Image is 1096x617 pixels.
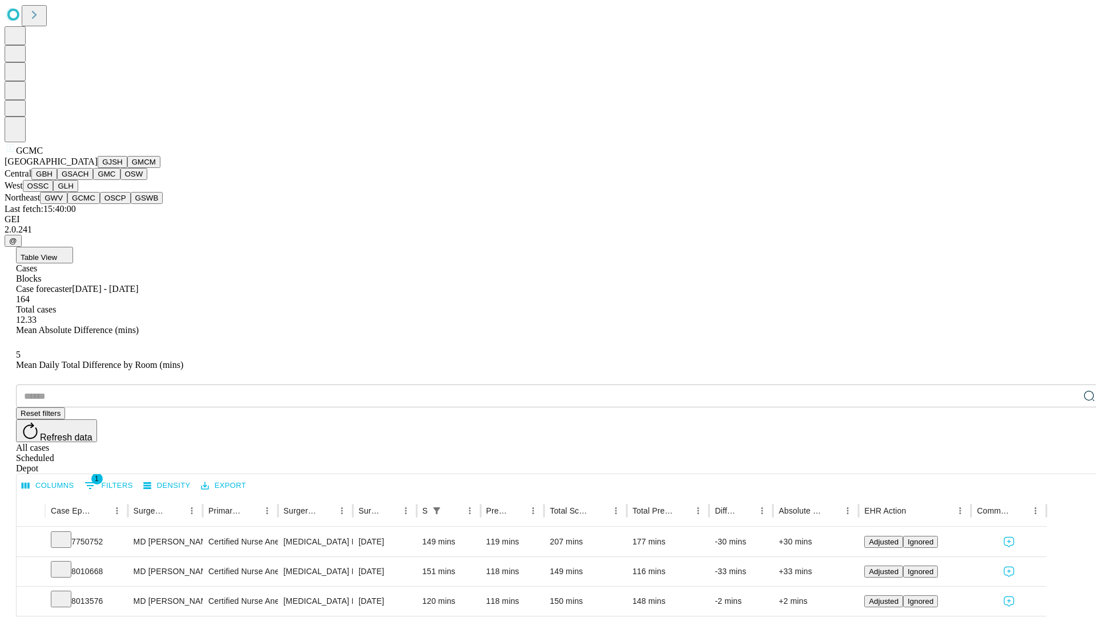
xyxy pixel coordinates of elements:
[21,409,61,418] span: Reset filters
[184,503,200,519] button: Menu
[674,503,690,519] button: Sort
[5,181,23,190] span: West
[908,538,933,546] span: Ignored
[550,587,621,616] div: 150 mins
[908,597,933,606] span: Ignored
[51,527,122,556] div: 7750752
[779,506,823,515] div: Absolute Difference
[243,503,259,519] button: Sort
[550,557,621,586] div: 149 mins
[869,538,898,546] span: Adjusted
[22,532,39,552] button: Expand
[284,557,347,586] div: [MEDICAL_DATA] KNEE TOTAL
[21,253,57,262] span: Table View
[632,587,704,616] div: 148 mins
[422,557,475,586] div: 151 mins
[840,503,856,519] button: Menu
[208,506,241,515] div: Primary Service
[67,192,100,204] button: GCMC
[632,557,704,586] div: 116 mins
[98,156,127,168] button: GJSH
[715,506,737,515] div: Difference
[168,503,184,519] button: Sort
[318,503,334,519] button: Sort
[486,557,539,586] div: 118 mins
[134,587,197,616] div: MD [PERSON_NAME] [PERSON_NAME] Md
[16,407,65,419] button: Reset filters
[550,506,591,515] div: Total Scheduled Duration
[903,536,938,548] button: Ignored
[462,503,478,519] button: Menu
[134,557,197,586] div: MD [PERSON_NAME] [PERSON_NAME] Md
[907,503,923,519] button: Sort
[23,180,54,192] button: OSSC
[715,527,767,556] div: -30 mins
[134,527,197,556] div: MD [PERSON_NAME] [PERSON_NAME] Md
[358,527,411,556] div: [DATE]
[16,247,73,263] button: Table View
[16,284,72,294] span: Case forecaster
[864,536,903,548] button: Adjusted
[864,566,903,578] button: Adjusted
[5,214,1091,225] div: GEI
[738,503,754,519] button: Sort
[16,360,183,370] span: Mean Daily Total Difference by Room (mins)
[869,597,898,606] span: Adjusted
[208,527,272,556] div: Certified Nurse Anesthetist
[429,503,445,519] button: Show filters
[779,527,853,556] div: +30 mins
[952,503,968,519] button: Menu
[779,587,853,616] div: +2 mins
[5,169,31,178] span: Central
[690,503,706,519] button: Menu
[429,503,445,519] div: 1 active filter
[91,473,103,484] span: 1
[16,146,43,155] span: GCMC
[22,592,39,612] button: Expand
[131,192,163,204] button: GSWB
[779,557,853,586] div: +33 mins
[422,506,428,515] div: Scheduled In Room Duration
[715,557,767,586] div: -33 mins
[1027,503,1043,519] button: Menu
[5,235,22,247] button: @
[31,168,57,180] button: GBH
[208,557,272,586] div: Certified Nurse Anesthetist
[550,527,621,556] div: 207 mins
[16,315,37,324] span: 12.33
[358,506,381,515] div: Surgery Date
[486,587,539,616] div: 118 mins
[22,562,39,582] button: Expand
[422,527,475,556] div: 149 mins
[51,587,122,616] div: 8013576
[53,180,78,192] button: GLH
[51,506,92,515] div: Case Epic Id
[120,168,148,180] button: OSW
[93,168,120,180] button: GMC
[525,503,541,519] button: Menu
[9,237,17,245] span: @
[259,503,275,519] button: Menu
[57,168,93,180] button: GSACH
[16,325,139,335] span: Mean Absolute Difference (mins)
[398,503,414,519] button: Menu
[592,503,608,519] button: Sort
[127,156,160,168] button: GMCM
[19,477,77,495] button: Select columns
[754,503,770,519] button: Menu
[358,557,411,586] div: [DATE]
[446,503,462,519] button: Sort
[5,157,98,166] span: [GEOGRAPHIC_DATA]
[109,503,125,519] button: Menu
[824,503,840,519] button: Sort
[51,557,122,586] div: 8010668
[334,503,350,519] button: Menu
[140,477,194,495] button: Density
[198,477,249,495] button: Export
[864,506,906,515] div: EHR Action
[284,527,347,556] div: [MEDICAL_DATA] KNEE TOTAL
[632,527,704,556] div: 177 mins
[908,567,933,576] span: Ignored
[864,595,903,607] button: Adjusted
[382,503,398,519] button: Sort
